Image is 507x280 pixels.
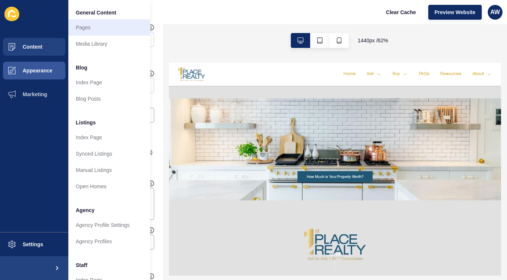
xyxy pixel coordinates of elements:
a: Resources [437,14,471,23]
a: Media Library [68,36,150,52]
a: Open Homes [68,178,150,195]
a: FAQs [403,14,419,23]
span: Agency [76,206,95,214]
a: Index Page [68,74,150,91]
a: Index Page [68,129,150,146]
span: Staff [76,261,87,269]
img: 1st Place Realty Logo [15,7,58,30]
span: AW [490,9,500,16]
span: General Content [76,9,116,16]
a: Pages [68,19,150,36]
a: Sell [319,14,330,23]
span: 1440 px / 62 % [358,37,388,44]
a: Buy [360,14,372,23]
a: Manual Listings [68,162,150,178]
span: Blog [76,64,87,71]
span: Preview Website [435,9,475,16]
a: Agency Profiles [68,233,150,250]
span: Listings [76,119,96,126]
a: Agency Profile Settings [68,217,150,233]
a: Blog Posts [68,91,150,107]
a: Home [281,14,301,23]
span: Clear Cache [386,9,416,16]
a: Synced Listings [68,146,150,162]
button: Clear Cache [380,5,422,20]
button: Preview Website [428,5,482,20]
a: How Much is Your Property Worth? [207,175,328,192]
